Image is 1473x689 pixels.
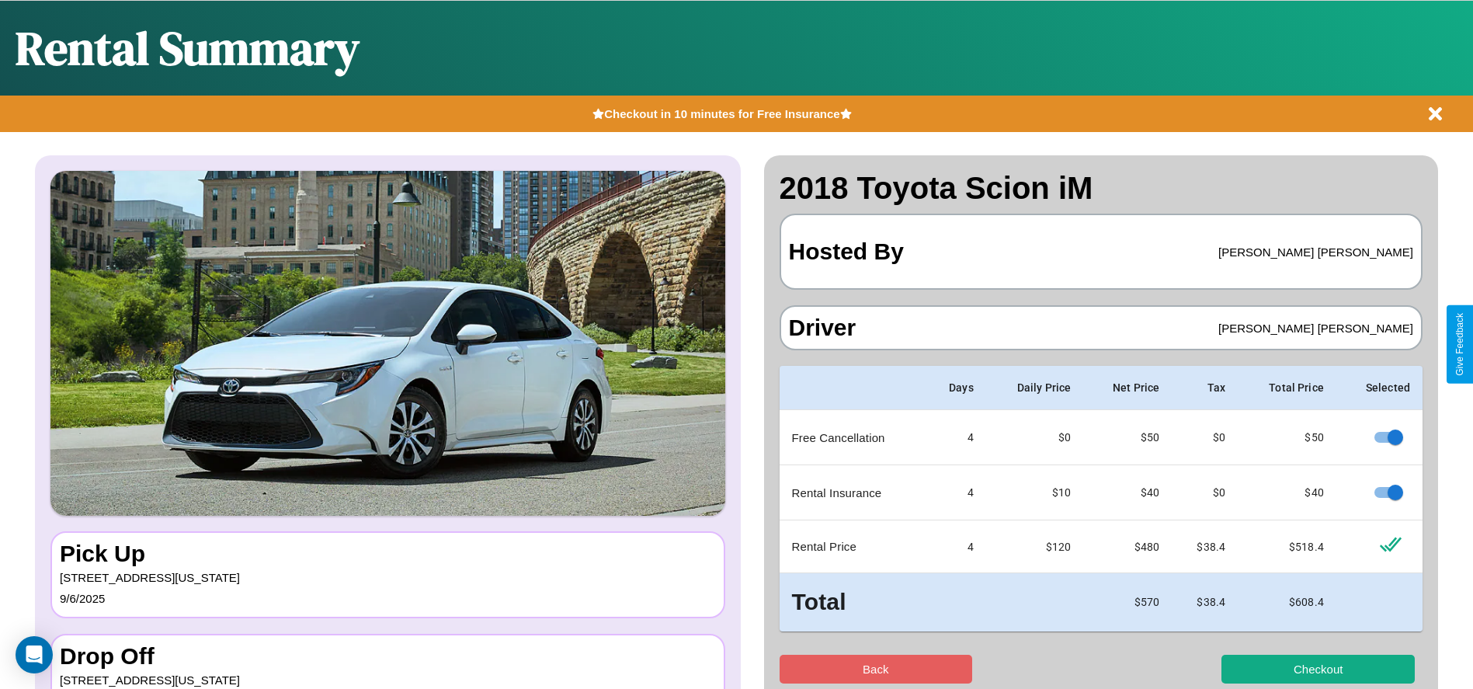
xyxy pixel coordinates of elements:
th: Tax [1172,366,1238,410]
th: Net Price [1083,366,1172,410]
button: Checkout [1221,655,1415,684]
h3: Hosted By [789,223,904,280]
th: Total Price [1238,366,1336,410]
td: $ 608.4 [1238,573,1336,632]
h3: Total [792,586,913,619]
td: $0 [1172,465,1238,520]
td: 4 [925,465,986,520]
h3: Pick Up [60,541,716,567]
td: $ 40 [1238,465,1336,520]
th: Selected [1336,366,1423,410]
p: Rental Price [792,536,913,557]
p: Free Cancellation [792,427,913,448]
h2: 2018 Toyota Scion iM [780,171,1423,206]
td: $0 [986,410,1083,465]
td: $0 [1172,410,1238,465]
div: Give Feedback [1454,313,1465,376]
td: $ 518.4 [1238,520,1336,573]
td: 4 [925,410,986,465]
td: $ 40 [1083,465,1172,520]
td: 4 [925,520,986,573]
td: $ 570 [1083,573,1172,632]
div: Open Intercom Messenger [16,636,53,673]
p: Rental Insurance [792,482,913,503]
p: [PERSON_NAME] [PERSON_NAME] [1218,242,1413,263]
b: Checkout in 10 minutes for Free Insurance [604,107,839,120]
h3: Drop Off [60,643,716,670]
td: $ 50 [1083,410,1172,465]
th: Days [925,366,986,410]
p: [STREET_ADDRESS][US_STATE] [60,567,716,588]
td: $ 50 [1238,410,1336,465]
table: simple table [780,366,1423,632]
td: $ 480 [1083,520,1172,573]
p: [PERSON_NAME] [PERSON_NAME] [1218,318,1413,339]
td: $ 38.4 [1172,573,1238,632]
td: $ 38.4 [1172,520,1238,573]
td: $10 [986,465,1083,520]
th: Daily Price [986,366,1083,410]
p: 9 / 6 / 2025 [60,588,716,609]
h3: Driver [789,315,856,341]
td: $ 120 [986,520,1083,573]
h1: Rental Summary [16,16,360,80]
button: Back [780,655,973,684]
